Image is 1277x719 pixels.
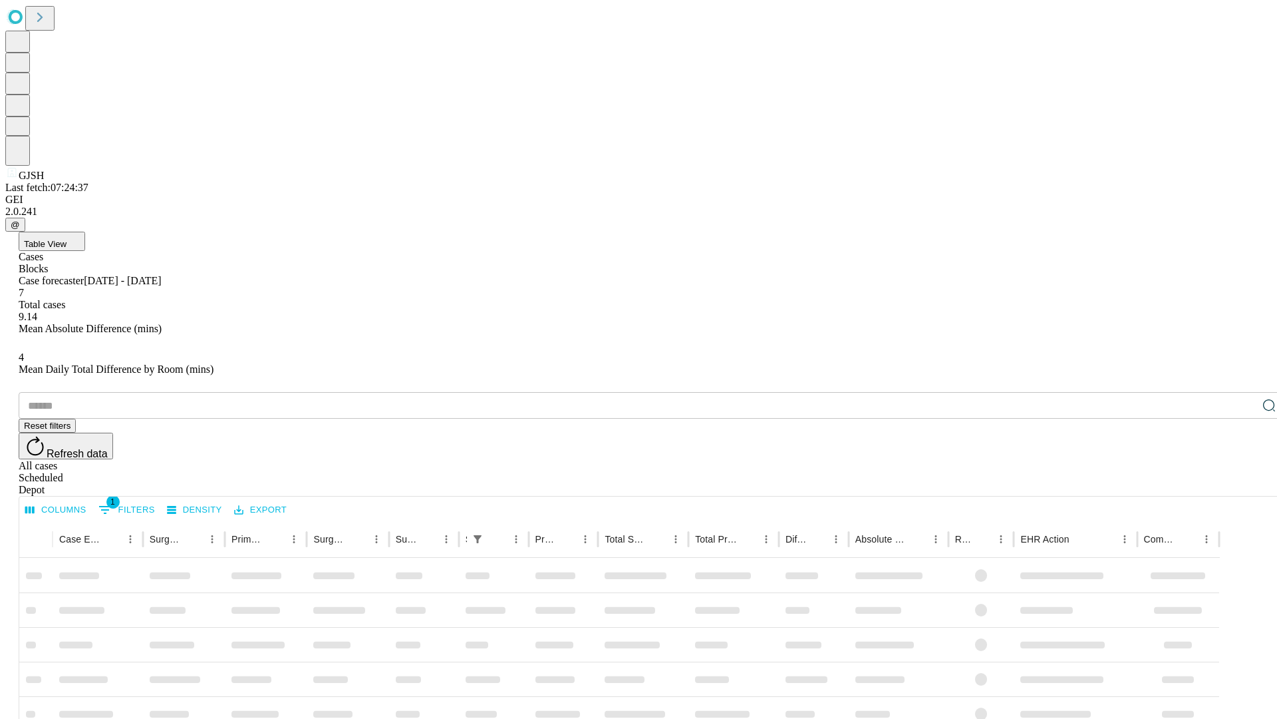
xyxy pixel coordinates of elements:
button: Menu [1115,530,1134,549]
button: Sort [908,530,926,549]
button: Menu [203,530,221,549]
button: Sort [557,530,576,549]
button: @ [5,218,25,232]
div: Absolute Difference [855,534,907,545]
button: Sort [1179,530,1197,549]
div: Total Scheduled Duration [605,534,646,545]
button: Sort [184,530,203,549]
button: Sort [349,530,367,549]
span: @ [11,220,20,230]
button: Sort [266,530,285,549]
span: Case forecaster [19,275,84,286]
span: Table View [24,239,67,249]
button: Sort [418,530,437,549]
button: Sort [1071,530,1089,549]
button: Menu [1197,530,1216,549]
div: 2.0.241 [5,206,1272,218]
button: Show filters [468,530,487,549]
button: Menu [367,530,386,549]
div: GEI [5,194,1272,206]
div: Surgery Date [396,534,417,545]
span: 1 [106,495,120,509]
button: Density [164,500,225,521]
button: Menu [576,530,595,549]
div: Difference [785,534,807,545]
span: Refresh data [47,448,108,459]
div: 1 active filter [468,530,487,549]
button: Export [231,500,290,521]
button: Sort [808,530,827,549]
button: Table View [19,232,85,251]
div: Surgery Name [313,534,347,545]
div: Case Epic Id [59,534,101,545]
span: 7 [19,287,24,298]
button: Refresh data [19,433,113,459]
div: Predicted In Room Duration [535,534,557,545]
span: Reset filters [24,421,71,431]
div: Surgeon Name [150,534,183,545]
button: Menu [437,530,456,549]
button: Sort [488,530,507,549]
div: Comments [1144,534,1177,545]
div: Scheduled In Room Duration [466,534,467,545]
span: Total cases [19,299,65,310]
button: Sort [738,530,757,549]
div: Primary Service [231,534,265,545]
button: Menu [121,530,140,549]
button: Reset filters [19,419,76,433]
button: Sort [973,530,992,549]
span: Last fetch: 07:24:37 [5,182,88,193]
button: Show filters [95,499,158,521]
span: Mean Absolute Difference (mins) [19,323,162,334]
span: GJSH [19,170,44,181]
button: Menu [827,530,845,549]
button: Sort [648,530,666,549]
button: Menu [757,530,776,549]
button: Menu [285,530,303,549]
span: [DATE] - [DATE] [84,275,161,286]
span: 4 [19,352,24,363]
div: Total Predicted Duration [695,534,737,545]
button: Select columns [22,500,90,521]
div: Resolved in EHR [955,534,972,545]
span: Mean Daily Total Difference by Room (mins) [19,363,213,375]
button: Menu [992,530,1010,549]
button: Menu [666,530,685,549]
span: 9.14 [19,311,37,322]
button: Sort [102,530,121,549]
button: Menu [507,530,525,549]
div: EHR Action [1020,534,1069,545]
button: Menu [926,530,945,549]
